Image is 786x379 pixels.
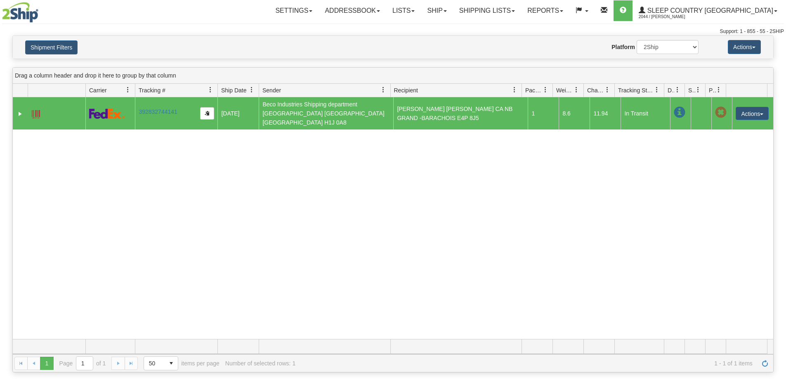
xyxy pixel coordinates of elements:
[2,28,784,35] div: Support: 1 - 855 - 55 - 2SHIP
[139,86,165,94] span: Tracking #
[621,97,670,129] td: In Transit
[670,83,685,97] a: Delivery Status filter column settings
[633,0,784,21] a: Sleep Country [GEOGRAPHIC_DATA] 2044 / [PERSON_NAME]
[259,97,393,129] td: Beco Industries Shipping department [GEOGRAPHIC_DATA] [GEOGRAPHIC_DATA] [GEOGRAPHIC_DATA] H1J 0A8
[319,0,386,21] a: Addressbook
[688,86,695,94] span: Shipment Issues
[538,83,552,97] a: Packages filter column settings
[709,86,716,94] span: Pickup Status
[89,108,125,119] img: 2 - FedEx Express®
[590,97,621,129] td: 11.94
[393,97,528,129] td: [PERSON_NAME] [PERSON_NAME] CA NB GRAND -BARACHOIS E4P 8J5
[521,0,569,21] a: Reports
[221,86,246,94] span: Ship Date
[728,40,761,54] button: Actions
[121,83,135,97] a: Carrier filter column settings
[525,86,543,94] span: Packages
[645,7,773,14] span: Sleep Country [GEOGRAPHIC_DATA]
[203,83,217,97] a: Tracking # filter column settings
[569,83,583,97] a: Weight filter column settings
[453,0,521,21] a: Shipping lists
[639,13,701,21] span: 2044 / [PERSON_NAME]
[2,2,38,23] img: logo2044.jpg
[421,0,453,21] a: Ship
[200,107,214,120] button: Copy to clipboard
[386,0,421,21] a: Lists
[149,359,160,367] span: 50
[76,357,93,370] input: Page 1
[165,357,178,370] span: select
[767,147,785,231] iframe: chat widget
[618,86,654,94] span: Tracking Status
[559,97,590,129] td: 8.6
[269,0,319,21] a: Settings
[225,360,295,367] div: Number of selected rows: 1
[144,356,220,370] span: items per page
[556,86,574,94] span: Weight
[25,40,78,54] button: Shipment Filters
[217,97,259,129] td: [DATE]
[245,83,259,97] a: Ship Date filter column settings
[712,83,726,97] a: Pickup Status filter column settings
[528,97,559,129] td: 1
[13,68,773,84] div: grid grouping header
[301,360,753,367] span: 1 - 1 of 1 items
[507,83,522,97] a: Recipient filter column settings
[139,108,177,115] a: 392832744141
[715,107,727,118] span: Pickup Not Assigned
[668,86,675,94] span: Delivery Status
[262,86,281,94] span: Sender
[16,110,24,118] a: Expand
[650,83,664,97] a: Tracking Status filter column settings
[376,83,390,97] a: Sender filter column settings
[758,357,772,370] a: Refresh
[40,357,53,370] span: Page 1
[674,107,685,118] span: In Transit
[587,86,604,94] span: Charge
[691,83,705,97] a: Shipment Issues filter column settings
[89,86,107,94] span: Carrier
[611,43,635,51] label: Platform
[736,107,769,120] button: Actions
[32,106,40,120] a: Label
[394,86,418,94] span: Recipient
[144,356,178,370] span: Page sizes drop down
[59,356,106,370] span: Page of 1
[600,83,614,97] a: Charge filter column settings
